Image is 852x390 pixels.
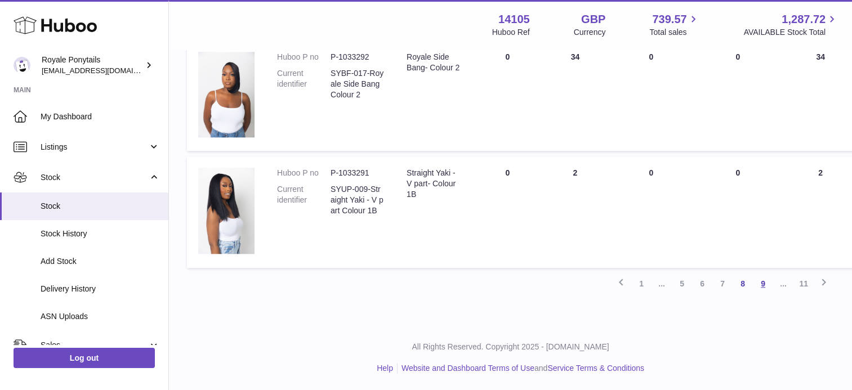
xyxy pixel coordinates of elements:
span: My Dashboard [41,111,160,122]
span: 739.57 [652,12,686,27]
div: Currency [574,27,606,38]
div: Huboo Ref [492,27,530,38]
span: Listings [41,142,148,153]
strong: 14105 [498,12,530,27]
a: Log out [14,348,155,368]
p: All Rights Reserved. Copyright 2025 - [DOMAIN_NAME] [178,342,843,352]
span: Delivery History [41,284,160,294]
div: Royale Ponytails [42,55,143,76]
dt: Current identifier [277,184,331,216]
a: 1 [631,274,652,294]
span: 1,287.72 [782,12,826,27]
td: 0 [474,156,541,267]
dd: SYBF-017-Royale Side Bang Colour 2 [331,68,384,100]
td: 34 [541,41,609,151]
td: 0 [609,41,693,151]
dt: Huboo P no [277,52,331,62]
a: 7 [712,274,733,294]
div: Straight Yaki - V part- Colour 1B [407,168,462,200]
td: 0 [609,156,693,267]
img: qphill92@gmail.com [14,57,30,74]
span: [EMAIL_ADDRESS][DOMAIN_NAME] [42,66,166,75]
a: 9 [753,274,773,294]
span: Add Stock [41,256,160,267]
dt: Current identifier [277,68,331,100]
a: 8 [733,274,753,294]
a: Service Terms & Conditions [547,364,644,373]
span: ASN Uploads [41,311,160,322]
a: Website and Dashboard Terms of Use [402,364,534,373]
span: ... [652,274,672,294]
td: 0 [474,41,541,151]
span: 0 [735,52,740,61]
dd: P-1033292 [331,52,384,62]
span: Stock History [41,228,160,239]
strong: GBP [581,12,605,27]
span: Sales [41,340,148,351]
a: 6 [692,274,712,294]
img: product image [198,168,255,253]
a: 5 [672,274,692,294]
div: Royale Side Bang- Colour 2 [407,52,462,73]
a: 11 [793,274,814,294]
span: ... [773,274,793,294]
dd: P-1033291 [331,168,384,178]
li: and [398,363,644,374]
span: Stock [41,201,160,212]
dt: Huboo P no [277,168,331,178]
a: 1,287.72 AVAILABLE Stock Total [743,12,838,38]
span: 0 [735,168,740,177]
span: Total sales [649,27,699,38]
a: Help [377,364,393,373]
dd: SYUP-009-Straight Yaki - V part Colour 1B [331,184,384,216]
span: AVAILABLE Stock Total [743,27,838,38]
span: Stock [41,172,148,183]
img: product image [198,52,255,137]
td: 2 [541,156,609,267]
a: 739.57 Total sales [649,12,699,38]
